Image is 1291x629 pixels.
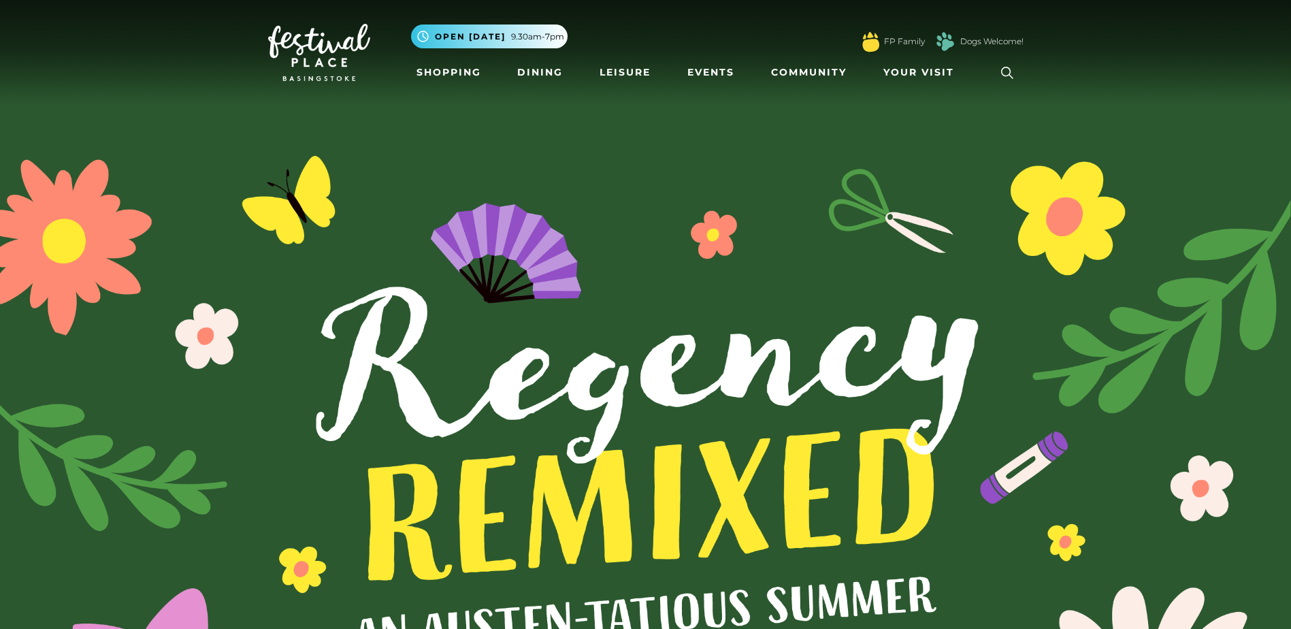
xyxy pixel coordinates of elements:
[960,35,1024,48] a: Dogs Welcome!
[435,31,506,43] span: Open [DATE]
[512,60,568,85] a: Dining
[411,60,487,85] a: Shopping
[411,25,568,48] button: Open [DATE] 9.30am-7pm
[268,24,370,81] img: Festival Place Logo
[766,60,852,85] a: Community
[594,60,656,85] a: Leisure
[682,60,740,85] a: Events
[511,31,564,43] span: 9.30am-7pm
[883,65,954,80] span: Your Visit
[878,60,966,85] a: Your Visit
[884,35,925,48] a: FP Family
